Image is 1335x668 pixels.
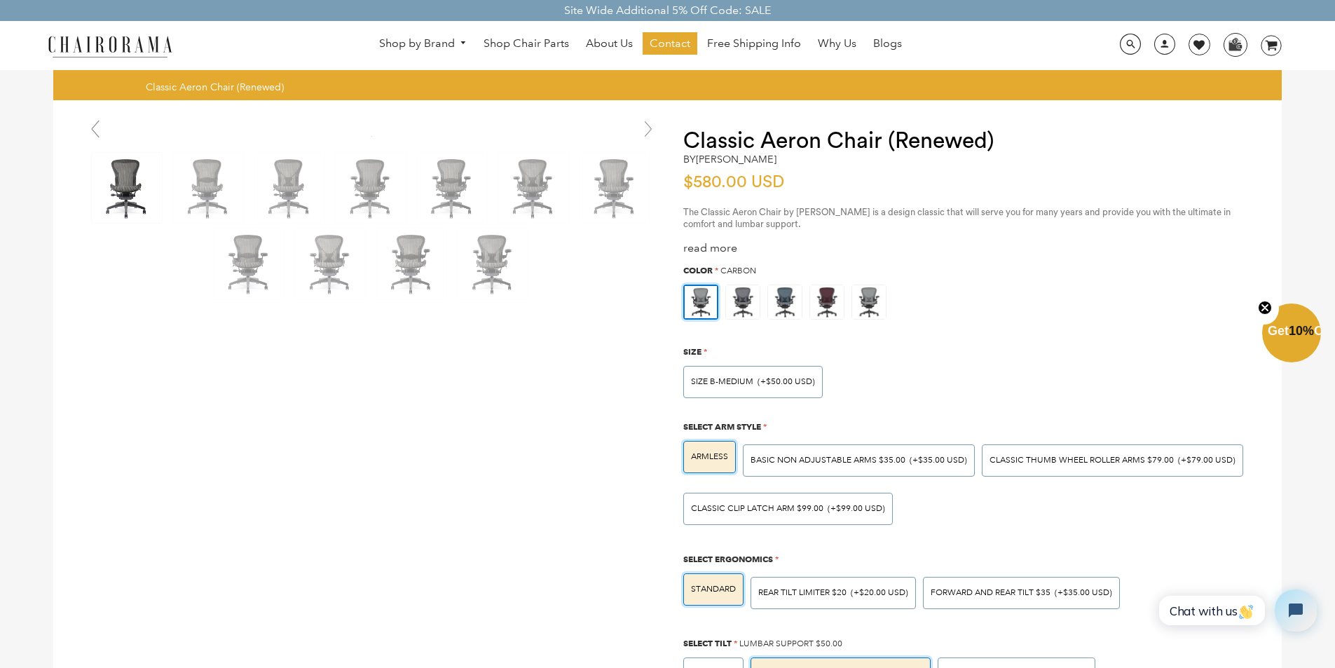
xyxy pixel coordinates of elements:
span: Carbon [720,266,756,276]
span: The Classic Aeron Chair by [PERSON_NAME] is a design classic that will serve you for many years a... [683,207,1231,229]
nav: DesktopNavigation [240,32,1041,58]
img: WhatsApp_Image_2024-07-12_at_16.23.01.webp [1224,34,1246,55]
span: STANDARD [691,584,736,594]
img: Classic Aeron Chair (Renewed) - chairorama [295,229,365,299]
h1: Classic Aeron Chair (Renewed) [683,128,1254,154]
span: (+$20.00 USD) [851,589,908,597]
span: SIZE B-MEDIUM [691,376,753,387]
img: Classic Aeron Chair (Renewed) - chairorama [498,153,568,223]
span: Select Arm Style [683,421,761,432]
button: Close teaser [1251,292,1279,325]
span: Classic Thumb Wheel Roller Arms $79.00 [990,455,1174,465]
span: Classic Clip Latch Arm $99.00 [691,503,823,514]
span: 10% [1289,324,1314,338]
img: Classic Aeron Chair (Renewed) - chairorama [417,153,487,223]
span: Get Off [1268,324,1332,338]
img: https://apo-admin.mageworx.com/front/img/chairorama.myshopify.com/934f279385142bb1386b89575167202... [768,285,802,319]
span: LUMBAR SUPPORT $50.00 [739,639,842,649]
span: (+$35.00 USD) [1055,589,1112,597]
span: (+$79.00 USD) [1178,456,1235,465]
img: Classic Aeron Chair (Renewed) - chairorama [254,153,324,223]
h2: by [683,154,776,165]
img: https://apo-admin.mageworx.com/front/img/chairorama.myshopify.com/ae6848c9e4cbaa293e2d516f385ec6e... [852,285,886,319]
span: BASIC NON ADJUSTABLE ARMS $35.00 [751,455,905,465]
img: Classic Aeron Chair (Renewed) - chairorama [92,153,162,223]
img: Classic Aeron Chair (Renewed) - chairorama [580,153,650,223]
img: chairorama [40,34,180,58]
div: read more [683,241,1254,256]
span: Contact [650,36,690,51]
span: Why Us [818,36,856,51]
span: Classic Aeron Chair (Renewed) [146,81,284,93]
span: Free Shipping Info [707,36,801,51]
a: Blogs [866,32,909,55]
a: Contact [643,32,697,55]
span: Shop Chair Parts [484,36,569,51]
a: Classic Aeron Chair (Renewed) - chairorama [371,128,372,142]
img: https://apo-admin.mageworx.com/front/img/chairorama.myshopify.com/f0a8248bab2644c909809aada6fe08d... [810,285,844,319]
a: Free Shipping Info [700,32,808,55]
nav: breadcrumbs [146,81,289,93]
span: Rear Tilt Limiter $20 [758,587,847,598]
img: Classic Aeron Chair (Renewed) - chairorama [458,229,528,299]
a: Why Us [811,32,863,55]
span: (+$50.00 USD) [758,378,815,386]
span: Size [683,346,701,357]
span: (+$99.00 USD) [828,505,885,513]
span: $580.00 USD [683,174,784,191]
span: Select Ergonomics [683,554,773,564]
iframe: Tidio Chat [1148,578,1329,643]
img: Classic Aeron Chair (Renewed) - chairorama [214,229,284,299]
img: Classic Aeron Chair (Renewed) - chairorama [173,153,243,223]
div: Get10%OffClose teaser [1262,305,1321,364]
span: ARMLESS [691,451,728,462]
a: Shop Chair Parts [477,32,576,55]
img: https://apo-admin.mageworx.com/front/img/chairorama.myshopify.com/ae6848c9e4cbaa293e2d516f385ec6e... [685,286,717,318]
a: [PERSON_NAME] [696,153,776,165]
span: About Us [586,36,633,51]
img: Classic Aeron Chair (Renewed) - chairorama [376,229,446,299]
span: (+$35.00 USD) [910,456,967,465]
a: About Us [579,32,640,55]
img: Classic Aeron Chair (Renewed) - chairorama [336,153,406,223]
img: Classic Aeron Chair (Renewed) - chairorama [371,136,372,137]
span: Forward And Rear Tilt $35 [931,587,1050,598]
img: https://apo-admin.mageworx.com/front/img/chairorama.myshopify.com/f520d7dfa44d3d2e85a5fe9a0a95ca9... [726,285,760,319]
span: Color [683,265,713,275]
span: Select Tilt [683,638,732,648]
span: Blogs [873,36,902,51]
a: Shop by Brand [372,33,474,55]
